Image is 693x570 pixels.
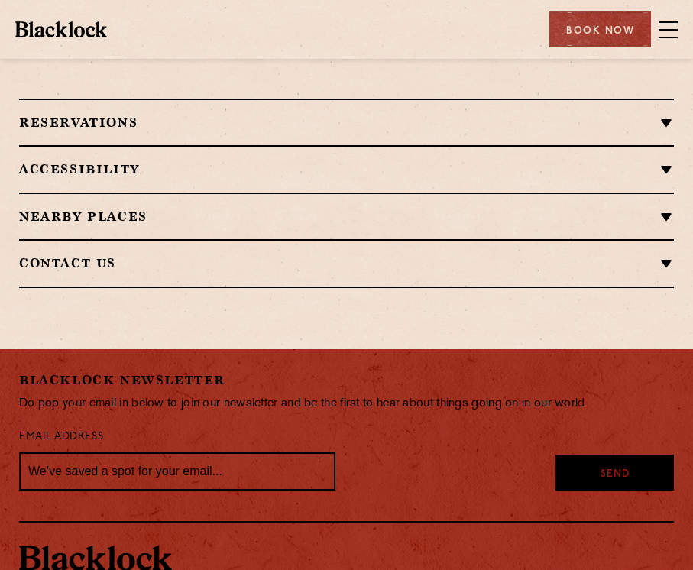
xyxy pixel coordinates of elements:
[19,429,103,446] label: Email Address
[19,394,674,413] p: Do pop your email in below to join our newsletter and be the first to hear about things going on ...
[19,115,674,130] h2: Reservations
[19,372,674,388] h2: Blacklock Newsletter
[19,162,674,177] h2: Accessibility
[19,209,674,224] h2: Nearby Places
[19,452,335,491] input: We’ve saved a spot for your email...
[601,467,630,482] span: Send
[15,21,107,37] img: BL_Textured_Logo-footer-cropped.svg
[19,256,674,270] h2: Contact Us
[549,11,651,47] div: Book Now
